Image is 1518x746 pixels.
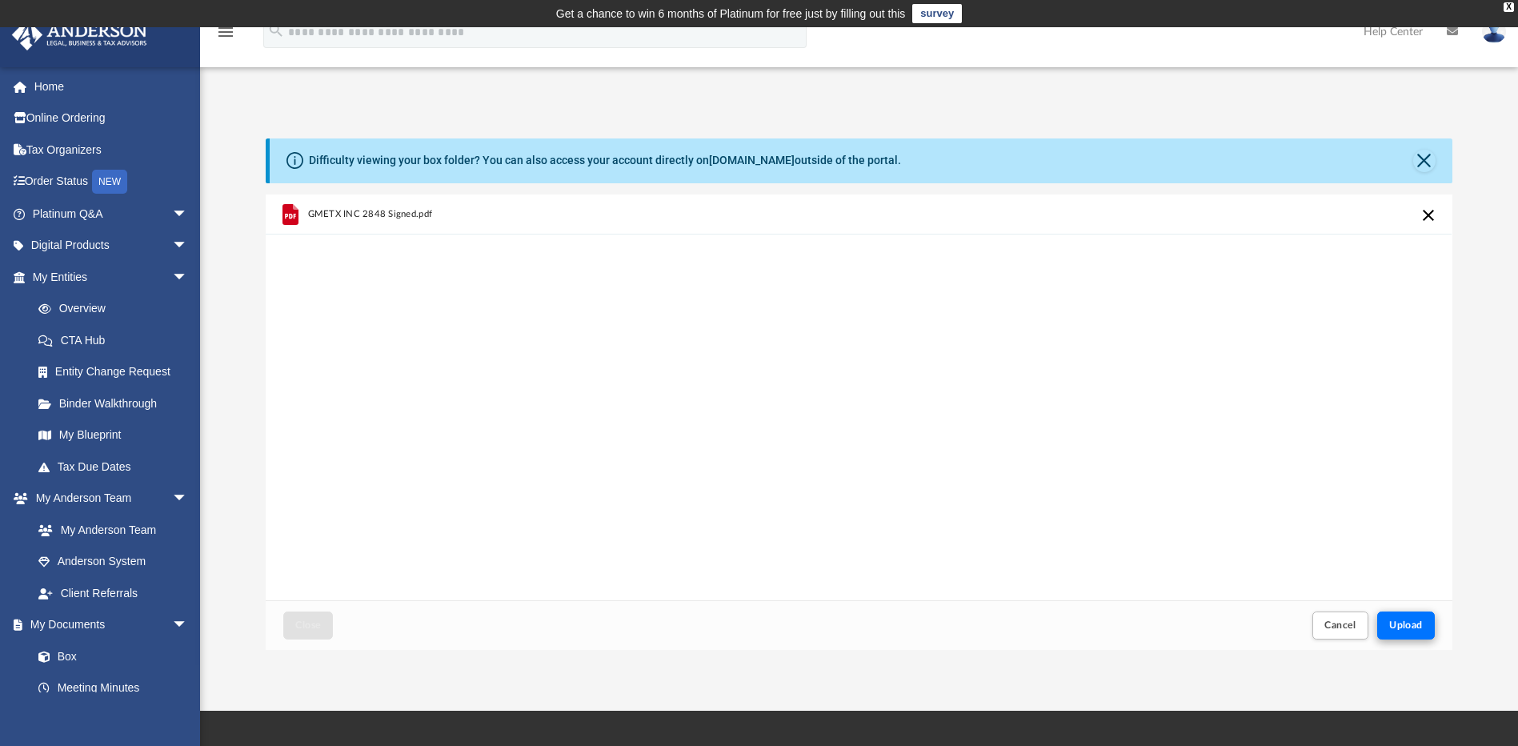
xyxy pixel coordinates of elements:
[22,387,212,419] a: Binder Walkthrough
[22,672,204,704] a: Meeting Minutes
[1420,206,1439,225] button: Cancel this upload
[11,70,212,102] a: Home
[22,546,204,578] a: Anderson System
[172,483,204,515] span: arrow_drop_down
[1312,612,1368,640] button: Cancel
[11,102,212,134] a: Online Ordering
[22,293,212,325] a: Overview
[1324,620,1356,630] span: Cancel
[1504,2,1514,12] div: close
[22,419,204,451] a: My Blueprint
[22,451,212,483] a: Tax Due Dates
[1482,20,1506,43] img: User Pic
[283,612,333,640] button: Close
[172,230,204,263] span: arrow_drop_down
[11,483,204,515] a: My Anderson Teamarrow_drop_down
[11,609,204,641] a: My Documentsarrow_drop_down
[22,640,196,672] a: Box
[7,19,152,50] img: Anderson Advisors Platinum Portal
[172,198,204,231] span: arrow_drop_down
[1377,612,1435,640] button: Upload
[92,170,127,194] div: NEW
[22,514,196,546] a: My Anderson Team
[172,261,204,294] span: arrow_drop_down
[1389,620,1423,630] span: Upload
[11,230,212,262] a: Digital Productsarrow_drop_down
[295,620,321,630] span: Close
[1413,150,1436,172] button: Close
[11,166,212,199] a: Order StatusNEW
[266,195,1452,601] div: grid
[22,324,212,356] a: CTA Hub
[556,4,906,23] div: Get a chance to win 6 months of Platinum for free just by filling out this
[11,134,212,166] a: Tax Organizers
[216,30,235,42] a: menu
[11,261,212,293] a: My Entitiesarrow_drop_down
[266,195,1452,650] div: Upload
[22,577,204,609] a: Client Referrals
[309,152,901,169] div: Difficulty viewing your box folder? You can also access your account directly on outside of the p...
[709,154,795,166] a: [DOMAIN_NAME]
[172,609,204,642] span: arrow_drop_down
[267,22,285,39] i: search
[308,209,433,219] span: GMETX INC 2848 Signed.pdf
[912,4,962,23] a: survey
[11,198,212,230] a: Platinum Q&Aarrow_drop_down
[22,356,212,388] a: Entity Change Request
[216,22,235,42] i: menu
